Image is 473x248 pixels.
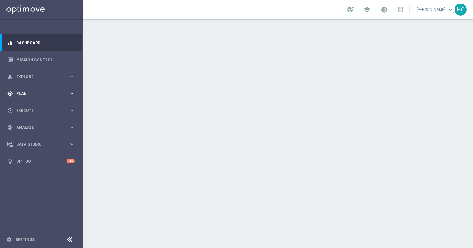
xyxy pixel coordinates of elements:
div: Explore [7,74,69,80]
span: school [364,6,371,13]
a: Mission Control [16,51,75,68]
div: Optibot [7,153,75,170]
button: person_search Explore keyboard_arrow_right [7,74,75,79]
span: keyboard_arrow_down [447,6,454,13]
button: equalizer Dashboard [7,40,75,46]
span: Data Studio [16,142,69,146]
div: Mission Control [7,51,75,68]
i: keyboard_arrow_right [69,91,75,97]
div: Dashboard [7,34,75,51]
i: person_search [7,74,13,80]
button: gps_fixed Plan keyboard_arrow_right [7,91,75,96]
i: track_changes [7,125,13,130]
button: Data Studio keyboard_arrow_right [7,142,75,147]
div: Analyze [7,125,69,130]
span: Execute [16,109,69,113]
button: play_circle_outline Execute keyboard_arrow_right [7,108,75,113]
div: HG [455,4,467,16]
button: lightbulb Optibot +10 [7,159,75,164]
i: keyboard_arrow_right [69,141,75,147]
i: keyboard_arrow_right [69,107,75,113]
div: Data Studio [7,142,69,147]
a: [PERSON_NAME]keyboard_arrow_down [416,5,455,14]
div: Plan [7,91,69,97]
i: play_circle_outline [7,108,13,113]
span: Plan [16,92,69,96]
i: gps_fixed [7,91,13,97]
div: +10 [67,159,75,163]
button: Mission Control [7,57,75,62]
button: track_changes Analyze keyboard_arrow_right [7,125,75,130]
span: Explore [16,75,69,79]
i: equalizer [7,40,13,46]
i: lightbulb [7,158,13,164]
a: Dashboard [16,34,75,51]
span: Analyze [16,126,69,129]
a: Optibot [16,153,67,170]
i: keyboard_arrow_right [69,124,75,130]
div: Execute [7,108,69,113]
i: keyboard_arrow_right [69,74,75,80]
i: settings [6,237,12,243]
a: Settings [15,238,35,242]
